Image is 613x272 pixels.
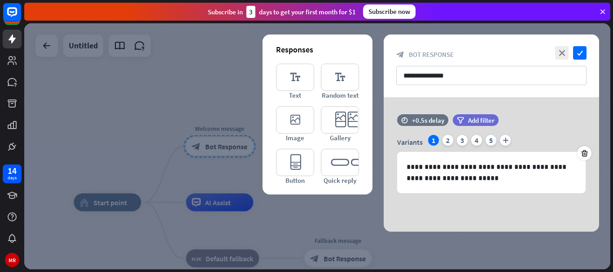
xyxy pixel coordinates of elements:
[468,116,495,125] span: Add filter
[457,135,468,146] div: 3
[401,117,408,123] i: time
[428,135,439,146] div: 1
[8,175,17,181] div: days
[246,6,255,18] div: 3
[363,4,416,19] div: Subscribe now
[555,46,569,60] i: close
[7,4,34,30] button: Open LiveChat chat widget
[397,138,423,147] span: Variants
[412,116,444,125] div: +0.5s delay
[471,135,482,146] div: 4
[3,164,22,183] a: 14 days
[442,135,453,146] div: 2
[409,50,454,59] span: Bot Response
[500,135,511,146] i: plus
[208,6,356,18] div: Subscribe in days to get your first month for $1
[486,135,496,146] div: 5
[5,253,19,267] div: MR
[457,117,464,124] i: filter
[573,46,587,60] i: check
[8,167,17,175] div: 14
[396,51,404,59] i: block_bot_response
